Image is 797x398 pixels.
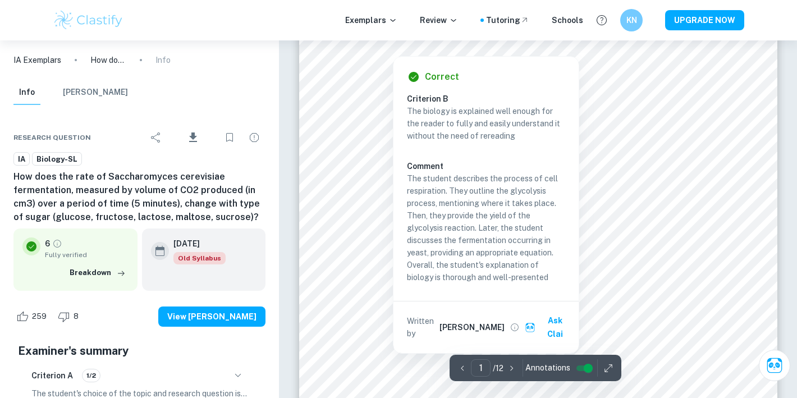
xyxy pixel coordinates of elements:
span: Research question [13,132,91,143]
h5: Examiner's summary [18,342,261,359]
p: The student describes the process of cell respiration. They outline the glycolysis process, menti... [407,172,565,283]
button: Help and Feedback [592,11,611,30]
button: UPGRADE NOW [665,10,744,30]
h6: [DATE] [173,237,217,250]
span: Fully verified [45,250,129,260]
div: Share [145,126,167,149]
div: Dislike [55,308,85,326]
span: IA [14,154,29,165]
div: Download [170,123,216,152]
span: Annotations [525,362,570,374]
h6: KN [625,14,638,26]
h6: Criterion A [31,369,73,382]
h6: Comment [407,160,565,172]
div: Like [13,308,53,326]
p: / 12 [493,362,503,374]
p: Info [155,54,171,66]
p: How does the rate of Saccharomyces cerevisiae fermentation, measured by volume of CO2 produced (i... [90,54,126,66]
p: 6 [45,237,50,250]
h6: Correct [425,70,459,84]
div: Starting from the May 2025 session, the Biology IA requirements have changed. It's OK to refer to... [173,252,226,264]
span: Old Syllabus [173,252,226,264]
button: Ask Clai [759,350,790,381]
p: The biology is explained well enough for the reader to fully and easily understand it without the... [407,105,565,142]
p: Exemplars [345,14,397,26]
span: Biology-SL [33,154,81,165]
button: Info [13,80,40,105]
a: Grade fully verified [52,239,62,249]
div: Report issue [243,126,265,149]
a: Biology-SL [32,152,82,166]
button: [PERSON_NAME] [63,80,128,105]
a: IA Exemplars [13,54,61,66]
h6: [PERSON_NAME] [439,321,505,333]
a: Tutoring [486,14,529,26]
button: Breakdown [67,264,129,281]
p: Written by [407,315,437,340]
button: Ask Clai [523,310,574,344]
button: View full profile [507,319,523,335]
button: KN [620,9,643,31]
button: View [PERSON_NAME] [158,306,265,327]
a: Schools [552,14,583,26]
span: 259 [26,311,53,322]
h6: Criterion B [407,93,574,105]
p: Review [420,14,458,26]
span: 8 [67,311,85,322]
h6: How does the rate of Saccharomyces cerevisiae fermentation, measured by volume of CO2 produced (i... [13,170,265,224]
img: Clastify logo [53,9,124,31]
div: Bookmark [218,126,241,149]
img: clai.svg [525,322,535,333]
span: 1/2 [83,370,100,381]
a: IA [13,152,30,166]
